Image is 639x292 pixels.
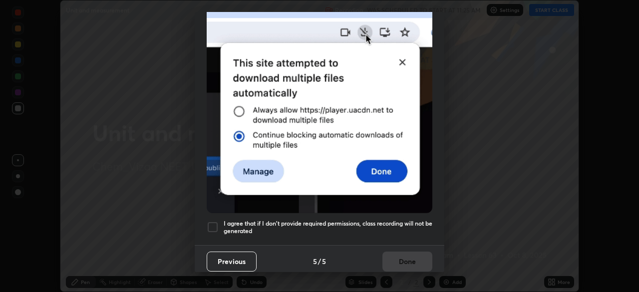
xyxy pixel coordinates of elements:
h4: 5 [322,256,326,267]
h5: I agree that if I don't provide required permissions, class recording will not be generated [224,220,432,235]
h4: 5 [313,256,317,267]
button: Previous [207,252,257,272]
h4: / [318,256,321,267]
